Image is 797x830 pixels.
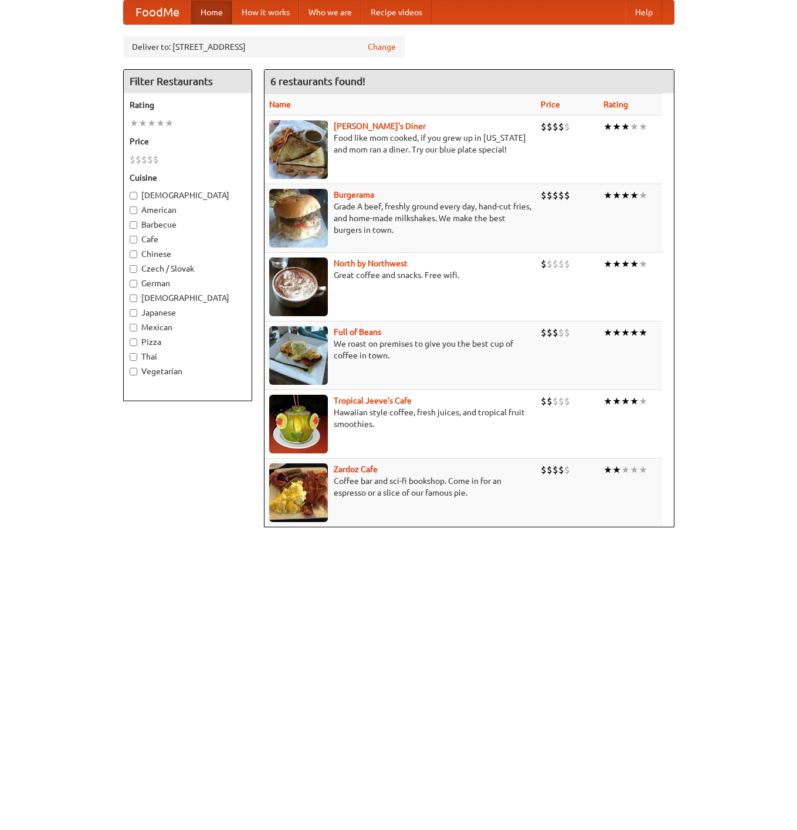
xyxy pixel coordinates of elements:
[130,172,246,184] h5: Cuisine
[564,463,570,476] li: $
[558,395,564,408] li: $
[603,326,612,339] li: ★
[334,190,374,199] a: Burgerama
[552,120,558,133] li: $
[191,1,232,24] a: Home
[630,120,639,133] li: ★
[130,263,246,275] label: Czech / Slovak
[541,258,547,270] li: $
[603,189,612,202] li: ★
[130,307,246,319] label: Japanese
[612,120,621,133] li: ★
[630,258,639,270] li: ★
[130,265,137,273] input: Czech / Slovak
[612,258,621,270] li: ★
[603,120,612,133] li: ★
[165,117,174,130] li: ★
[269,120,328,179] img: sallys.jpg
[269,201,531,236] p: Grade A beef, freshly ground every day, hand-cut fries, and home-made milkshakes. We make the bes...
[630,395,639,408] li: ★
[621,463,630,476] li: ★
[130,248,246,260] label: Chinese
[269,475,531,499] p: Coffee bar and sci-fi bookshop. Come in for an espresso or a slice of our famous pie.
[630,463,639,476] li: ★
[269,338,531,361] p: We roast on premises to give you the best cup of coffee in town.
[639,189,647,202] li: ★
[552,326,558,339] li: $
[130,294,137,302] input: [DEMOGRAPHIC_DATA]
[130,353,137,361] input: Thai
[552,395,558,408] li: $
[130,117,138,130] li: ★
[334,121,426,131] a: [PERSON_NAME]'s Diner
[368,41,396,53] a: Change
[147,117,156,130] li: ★
[612,463,621,476] li: ★
[124,70,252,93] h4: Filter Restaurants
[552,258,558,270] li: $
[621,189,630,202] li: ★
[130,324,137,331] input: Mexican
[130,277,246,289] label: German
[130,206,137,214] input: American
[269,100,291,109] a: Name
[564,189,570,202] li: $
[547,120,552,133] li: $
[130,192,137,199] input: [DEMOGRAPHIC_DATA]
[269,406,531,430] p: Hawaiian style coffee, fresh juices, and tropical fruit smoothies.
[130,368,137,375] input: Vegetarian
[130,219,246,231] label: Barbecue
[541,395,547,408] li: $
[135,153,141,166] li: $
[639,463,647,476] li: ★
[626,1,662,24] a: Help
[269,463,328,522] img: zardoz.jpg
[541,120,547,133] li: $
[552,463,558,476] li: $
[639,258,647,270] li: ★
[130,221,137,229] input: Barbecue
[541,189,547,202] li: $
[603,395,612,408] li: ★
[541,100,560,109] a: Price
[558,189,564,202] li: $
[130,189,246,201] label: [DEMOGRAPHIC_DATA]
[130,321,246,333] label: Mexican
[130,204,246,216] label: American
[564,326,570,339] li: $
[639,120,647,133] li: ★
[130,236,137,243] input: Cafe
[334,259,408,268] a: North by Northwest
[361,1,432,24] a: Recipe videos
[547,326,552,339] li: $
[612,326,621,339] li: ★
[558,463,564,476] li: $
[130,351,246,363] label: Thai
[603,463,612,476] li: ★
[564,258,570,270] li: $
[541,326,547,339] li: $
[130,292,246,304] label: [DEMOGRAPHIC_DATA]
[124,1,191,24] a: FoodMe
[639,326,647,339] li: ★
[334,396,412,405] a: Tropical Jeeve's Cafe
[558,258,564,270] li: $
[270,76,365,87] ng-pluralize: 6 restaurants found!
[130,338,137,346] input: Pizza
[621,326,630,339] li: ★
[232,1,299,24] a: How it works
[612,395,621,408] li: ★
[547,258,552,270] li: $
[269,132,531,155] p: Food like mom cooked, if you grew up in [US_STATE] and mom ran a diner. Try our blue plate special!
[130,233,246,245] label: Cafe
[603,100,628,109] a: Rating
[334,465,378,474] a: Zardoz Cafe
[269,258,328,316] img: north.jpg
[630,326,639,339] li: ★
[269,326,328,385] img: beans.jpg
